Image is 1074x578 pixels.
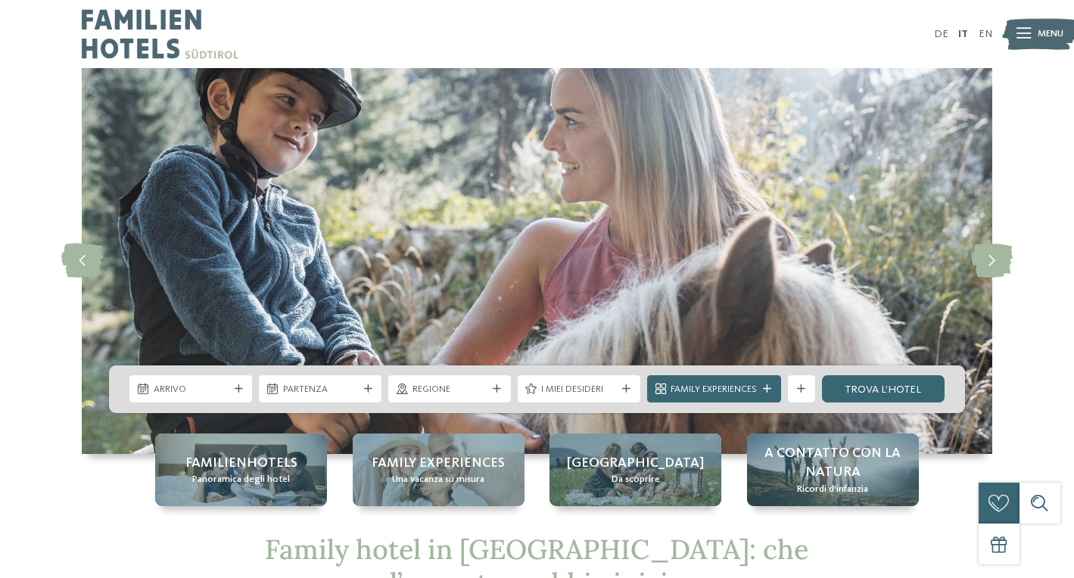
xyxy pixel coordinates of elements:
span: Regione [412,383,487,396]
span: Arrivo [154,383,229,396]
a: EN [979,29,992,39]
a: DE [934,29,948,39]
a: Family hotel in Trentino Alto Adige: la vacanza ideale per grandi e piccini [GEOGRAPHIC_DATA] Da ... [549,433,721,506]
span: [GEOGRAPHIC_DATA] [567,454,704,473]
span: Da scoprire [612,473,660,486]
span: Family experiences [372,454,505,473]
a: Family hotel in Trentino Alto Adige: la vacanza ideale per grandi e piccini Family experiences Un... [353,433,525,506]
a: IT [958,29,968,39]
span: Ricordi d’infanzia [797,483,868,496]
a: trova l’hotel [822,375,945,402]
span: Familienhotels [185,454,297,473]
a: Family hotel in Trentino Alto Adige: la vacanza ideale per grandi e piccini Familienhotels Panora... [155,433,327,506]
span: Family Experiences [671,383,757,396]
a: Family hotel in Trentino Alto Adige: la vacanza ideale per grandi e piccini A contatto con la nat... [747,433,919,506]
span: Partenza [283,383,358,396]
span: Una vacanza su misura [392,473,484,486]
span: Menu [1038,27,1063,41]
img: Family hotel in Trentino Alto Adige: la vacanza ideale per grandi e piccini [82,68,992,454]
span: I miei desideri [541,383,616,396]
span: A contatto con la natura [761,444,905,482]
span: Panoramica degli hotel [192,473,290,486]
